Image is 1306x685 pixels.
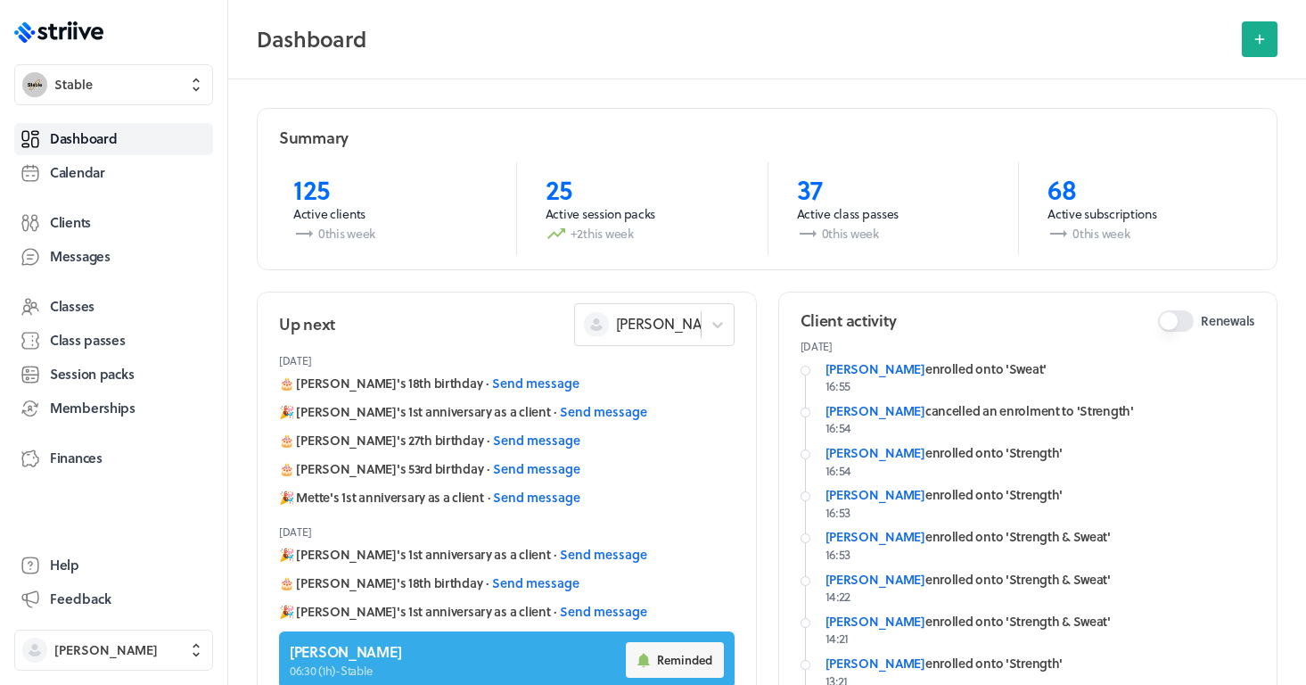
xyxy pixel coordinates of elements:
button: Renewals [1158,310,1194,332]
a: [PERSON_NAME] [825,654,925,673]
span: · [554,403,556,421]
div: 🎂 [PERSON_NAME]'s 18th birthday [279,375,735,392]
button: Send message [560,546,647,564]
img: Stable [22,72,47,97]
span: Finances [50,449,103,467]
span: Messages [50,247,111,266]
span: Memberships [50,399,136,417]
p: 14:21 [825,630,1256,648]
a: [PERSON_NAME] [825,485,925,504]
header: [DATE] [279,346,735,375]
span: · [488,489,490,507]
p: 14:22 [825,588,1256,606]
span: Renewals [1201,312,1255,330]
div: enrolled onto 'Strength & Sweat' [825,528,1256,546]
p: [DATE] [801,339,1256,353]
span: · [486,375,489,392]
div: 🎉 [PERSON_NAME]'s 1st anniversary as a client [279,603,735,621]
a: Session packs [14,359,213,391]
h2: Client activity [801,309,897,332]
span: Clients [50,213,91,232]
a: Finances [14,442,213,475]
span: · [487,432,489,450]
div: 🎂 [PERSON_NAME]'s 27th birthday [279,432,735,450]
a: Class passes [14,325,213,357]
button: Send message [493,432,580,450]
span: · [554,546,556,564]
a: Messages [14,241,213,273]
p: Active class passes [797,205,990,223]
div: enrolled onto 'Strength' [825,655,1256,673]
span: Calendar [50,163,105,182]
span: · [554,603,556,621]
span: [PERSON_NAME] [616,314,727,334]
span: Reminded [657,652,712,668]
p: 37 [797,173,990,205]
button: Send message [492,574,579,592]
span: Class passes [50,331,126,350]
a: 37Active class passes0this week [768,162,1019,255]
a: 125Active clients0this week [265,162,516,255]
a: [PERSON_NAME] [825,359,925,378]
p: 125 [293,173,488,205]
p: 68 [1047,173,1241,205]
button: [PERSON_NAME] [14,630,213,671]
div: 🎂 [PERSON_NAME]'s 53rd birthday [279,460,735,478]
span: Session packs [50,365,134,384]
div: enrolled onto 'Strength & Sweat' [825,613,1256,631]
span: Stable [54,76,93,94]
a: Clients [14,207,213,239]
p: 25 [546,173,739,205]
p: Active subscriptions [1047,205,1241,223]
div: 🎉 [PERSON_NAME]'s 1st anniversary as a client [279,546,735,564]
div: 🎂 [PERSON_NAME]'s 18th birthday [279,574,735,592]
button: Send message [493,489,580,507]
a: 68Active subscriptions0this week [1018,162,1269,255]
div: enrolled onto 'Strength' [825,444,1256,462]
div: 🎉 Mette's 1st anniversary as a client [279,489,735,507]
p: 16:53 [825,504,1256,522]
span: Classes [50,297,94,316]
a: [PERSON_NAME] [825,443,925,462]
a: Classes [14,291,213,323]
a: Calendar [14,157,213,189]
span: Help [50,556,79,574]
a: [PERSON_NAME] [825,401,925,420]
p: Active clients [293,205,488,223]
span: · [486,574,489,592]
p: 16:53 [825,546,1256,564]
a: 25Active session packs+2this week [516,162,768,255]
button: Send message [560,603,647,621]
h2: Up next [279,313,335,335]
div: enrolled onto 'Strength & Sweat' [825,571,1256,589]
button: Send message [492,375,579,392]
p: 16:54 [825,462,1256,480]
p: Active session packs [546,205,739,223]
p: 16:55 [825,377,1256,395]
span: · [487,460,489,478]
p: 0 this week [293,223,488,244]
a: Memberships [14,392,213,425]
button: Reminded [626,642,724,678]
div: 🎉 [PERSON_NAME]'s 1st anniversary as a client [279,403,735,421]
header: [DATE] [279,517,735,546]
span: Feedback [50,590,111,608]
span: Dashboard [50,129,117,148]
h2: Summary [279,127,349,149]
a: [PERSON_NAME] [825,570,925,589]
button: Feedback [14,583,213,615]
div: enrolled onto 'Sweat' [825,360,1256,378]
a: [PERSON_NAME] [825,527,925,546]
p: 0 this week [1047,223,1241,244]
p: 16:54 [825,419,1256,437]
button: StableStable [14,64,213,105]
div: enrolled onto 'Strength' [825,486,1256,504]
h2: Dashboard [257,21,1231,57]
button: Send message [493,460,580,478]
span: [PERSON_NAME] [54,641,158,659]
div: cancelled an enrolment to 'Strength' [825,402,1256,420]
a: Dashboard [14,123,213,155]
a: Help [14,549,213,582]
p: +2 this week [546,223,739,244]
button: Send message [560,403,647,421]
